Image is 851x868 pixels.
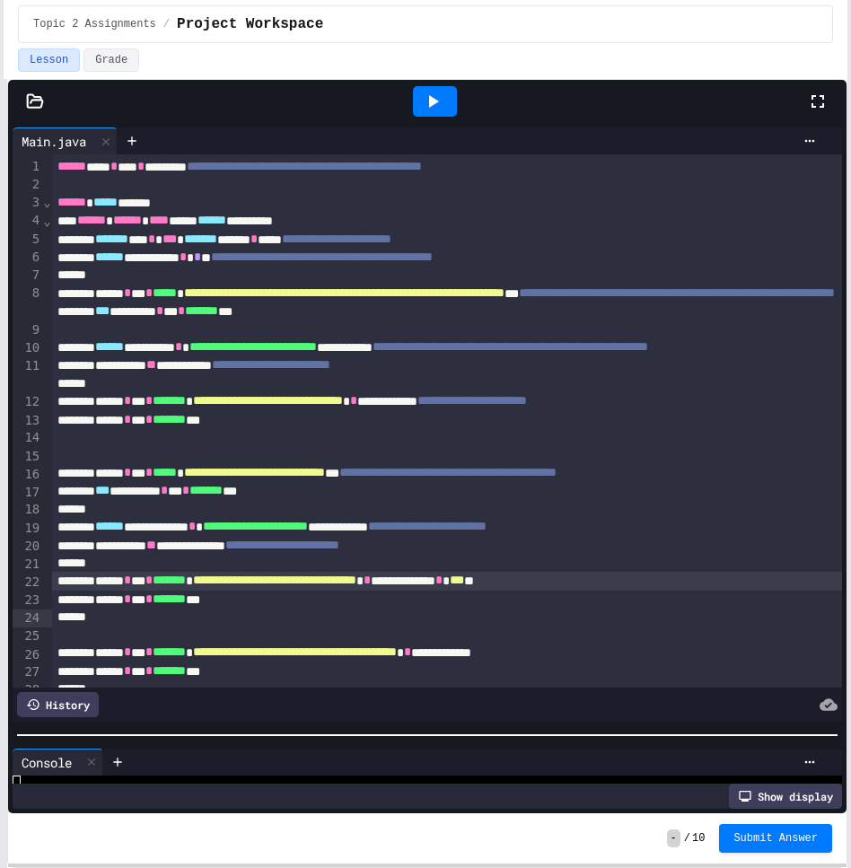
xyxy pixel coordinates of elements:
[13,484,42,502] div: 17
[13,132,95,151] div: Main.java
[13,501,42,519] div: 18
[13,663,42,681] div: 27
[42,214,51,228] span: Fold line
[13,627,42,645] div: 25
[13,538,42,556] div: 20
[13,429,42,447] div: 14
[719,824,832,853] button: Submit Answer
[13,339,42,357] div: 10
[13,749,103,776] div: Console
[13,681,42,699] div: 28
[13,753,81,772] div: Console
[17,692,99,717] div: History
[13,285,42,321] div: 8
[13,520,42,538] div: 19
[13,158,42,176] div: 1
[13,321,42,339] div: 9
[13,212,42,230] div: 4
[13,609,42,627] div: 24
[13,646,42,664] div: 26
[177,13,323,35] span: Project Workspace
[729,784,842,809] div: Show display
[13,127,118,154] div: Main.java
[13,357,42,394] div: 11
[18,48,80,72] button: Lesson
[13,194,42,212] div: 3
[776,796,833,850] iframe: chat widget
[684,831,690,846] span: /
[13,574,42,592] div: 22
[13,556,42,574] div: 21
[42,195,51,209] span: Fold line
[667,829,680,847] span: -
[13,412,42,430] div: 13
[13,393,42,411] div: 12
[33,17,156,31] span: Topic 2 Assignments
[733,831,818,846] span: Submit Answer
[13,267,42,285] div: 7
[13,231,42,249] div: 5
[702,718,833,794] iframe: chat widget
[13,466,42,484] div: 16
[83,48,139,72] button: Grade
[13,448,42,466] div: 15
[163,17,170,31] span: /
[13,592,42,609] div: 23
[692,831,705,846] span: 10
[13,176,42,194] div: 2
[13,249,42,267] div: 6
